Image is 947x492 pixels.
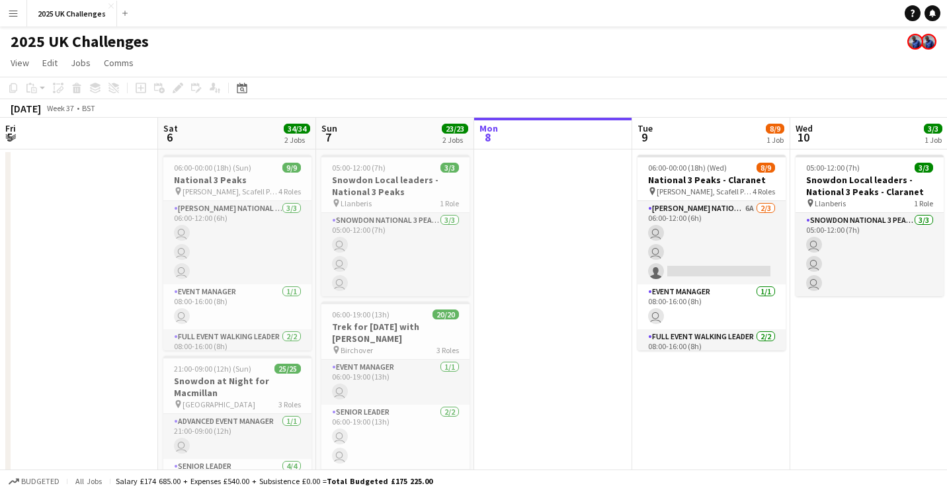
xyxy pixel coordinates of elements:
[21,477,60,486] span: Budgeted
[183,186,278,196] span: [PERSON_NAME], Scafell Pike and Snowdon
[440,198,459,208] span: 1 Role
[796,122,813,134] span: Wed
[436,345,459,355] span: 3 Roles
[37,54,63,71] a: Edit
[163,284,311,329] app-card-role: Event Manager1/108:00-16:00 (8h)
[65,54,96,71] a: Jobs
[321,213,470,296] app-card-role: Snowdon National 3 Peaks Walking Leader3/305:00-12:00 (7h)
[766,124,784,134] span: 8/9
[278,186,301,196] span: 4 Roles
[432,309,459,319] span: 20/20
[104,57,134,69] span: Comms
[284,124,310,134] span: 34/34
[163,201,311,284] app-card-role: [PERSON_NAME] National 3 Peaks Walking Leader3/306:00-12:00 (6h)
[766,135,784,145] div: 1 Job
[73,476,104,486] span: All jobs
[27,1,117,26] button: 2025 UK Challenges
[278,399,301,409] span: 3 Roles
[161,130,178,145] span: 6
[332,163,386,173] span: 05:00-12:00 (7h)
[796,155,944,296] app-job-card: 05:00-12:00 (7h)3/3Snowdon Local leaders - National 3 Peaks - Claranet Llanberis1 RoleSnowdon Nat...
[636,130,653,145] span: 9
[284,135,309,145] div: 2 Jobs
[638,201,786,284] app-card-role: [PERSON_NAME] National 3 Peaks Walking Leader6A2/306:00-12:00 (6h)
[163,155,311,350] app-job-card: 06:00-00:00 (18h) (Sun)9/9National 3 Peaks [PERSON_NAME], Scafell Pike and Snowdon4 Roles[PERSON_...
[924,124,942,134] span: 3/3
[183,399,255,409] span: [GEOGRAPHIC_DATA]
[442,135,468,145] div: 2 Jobs
[794,130,813,145] span: 10
[914,198,933,208] span: 1 Role
[332,309,390,319] span: 06:00-19:00 (13h)
[3,130,16,145] span: 5
[42,57,58,69] span: Edit
[657,186,753,196] span: [PERSON_NAME], Scafell Pike and Snowdon
[925,135,942,145] div: 1 Job
[163,122,178,134] span: Sat
[71,57,91,69] span: Jobs
[321,155,470,296] app-job-card: 05:00-12:00 (7h)3/3Snowdon Local leaders - National 3 Peaks Llanberis1 RoleSnowdon National 3 Pea...
[163,375,311,399] h3: Snowdon at Night for Macmillan
[11,32,149,52] h1: 2025 UK Challenges
[11,102,41,115] div: [DATE]
[477,130,498,145] span: 8
[321,405,470,469] app-card-role: Senior Leader2/206:00-19:00 (13h)
[757,163,775,173] span: 8/9
[442,124,468,134] span: 23/23
[5,122,16,134] span: Fri
[440,163,459,173] span: 3/3
[282,163,301,173] span: 9/9
[815,198,846,208] span: Llanberis
[907,34,923,50] app-user-avatar: Andy Baker
[753,186,775,196] span: 4 Roles
[321,174,470,198] h3: Snowdon Local leaders - National 3 Peaks
[44,103,77,113] span: Week 37
[638,174,786,186] h3: National 3 Peaks - Claranet
[915,163,933,173] span: 3/3
[796,213,944,296] app-card-role: Snowdon National 3 Peaks Walking Leader3/305:00-12:00 (7h)
[163,414,311,459] app-card-role: Advanced Event Manager1/121:00-09:00 (12h)
[321,122,337,134] span: Sun
[163,174,311,186] h3: National 3 Peaks
[638,122,653,134] span: Tue
[341,198,372,208] span: Llanberis
[638,284,786,329] app-card-role: Event Manager1/108:00-16:00 (8h)
[82,103,95,113] div: BST
[321,321,470,345] h3: Trek for [DATE] with [PERSON_NAME]
[7,474,62,489] button: Budgeted
[163,329,311,393] app-card-role: Full Event Walking Leader2/208:00-16:00 (8h)
[648,163,727,173] span: 06:00-00:00 (18h) (Wed)
[321,360,470,405] app-card-role: Event Manager1/106:00-19:00 (13h)
[99,54,139,71] a: Comms
[174,163,251,173] span: 06:00-00:00 (18h) (Sun)
[11,57,29,69] span: View
[174,364,251,374] span: 21:00-09:00 (12h) (Sun)
[341,345,373,355] span: Birchover
[327,476,432,486] span: Total Budgeted £175 225.00
[638,329,786,393] app-card-role: Full Event Walking Leader2/208:00-16:00 (8h)
[274,364,301,374] span: 25/25
[116,476,432,486] div: Salary £174 685.00 + Expenses £540.00 + Subsistence £0.00 =
[319,130,337,145] span: 7
[796,174,944,198] h3: Snowdon Local leaders - National 3 Peaks - Claranet
[638,155,786,350] app-job-card: 06:00-00:00 (18h) (Wed)8/9National 3 Peaks - Claranet [PERSON_NAME], Scafell Pike and Snowdon4 Ro...
[921,34,936,50] app-user-avatar: Andy Baker
[5,54,34,71] a: View
[479,122,498,134] span: Mon
[806,163,860,173] span: 05:00-12:00 (7h)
